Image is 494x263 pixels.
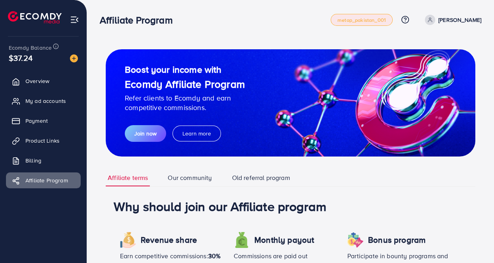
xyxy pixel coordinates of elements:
a: Product Links [6,133,81,149]
h1: Ecomdy Affiliate Program [125,78,245,90]
a: Affiliate terms [106,169,150,186]
a: Overview [6,73,81,89]
img: menu [70,15,79,24]
span: Affiliate Program [25,176,68,184]
img: icon revenue share [234,232,250,248]
img: icon revenue share [347,232,363,248]
a: Old referral program [230,169,292,186]
button: Learn more [172,126,221,141]
a: Affiliate Program [6,172,81,188]
iframe: Chat [460,227,488,257]
h2: Boost your income with [125,64,245,75]
span: $37.24 [9,52,33,64]
img: guide [106,49,475,157]
img: image [70,54,78,62]
img: logo [8,11,62,23]
span: metap_pakistan_001 [337,17,386,23]
h4: Revenue share [141,235,197,245]
span: Overview [25,77,49,85]
span: Billing [25,157,41,164]
h3: Affiliate Program [100,14,179,26]
h4: Monthly payout [254,235,314,245]
a: [PERSON_NAME] [422,15,481,25]
button: Join now [125,125,166,142]
p: Refer clients to Ecomdy and earn [125,93,245,103]
span: Payment [25,117,48,125]
a: My ad accounts [6,93,81,109]
span: Ecomdy Balance [9,44,52,52]
span: My ad accounts [25,97,66,105]
a: Billing [6,153,81,168]
span: Product Links [25,137,60,145]
a: metap_pakistan_001 [331,14,393,26]
span: Join now [134,130,157,137]
img: icon revenue share [120,232,136,248]
p: [PERSON_NAME] [438,15,481,25]
h4: Bonus program [368,235,426,245]
h1: Why should join our Affiliate program [114,199,467,214]
a: Our community [166,169,214,186]
a: Payment [6,113,81,129]
p: competitive commissions. [125,103,245,112]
